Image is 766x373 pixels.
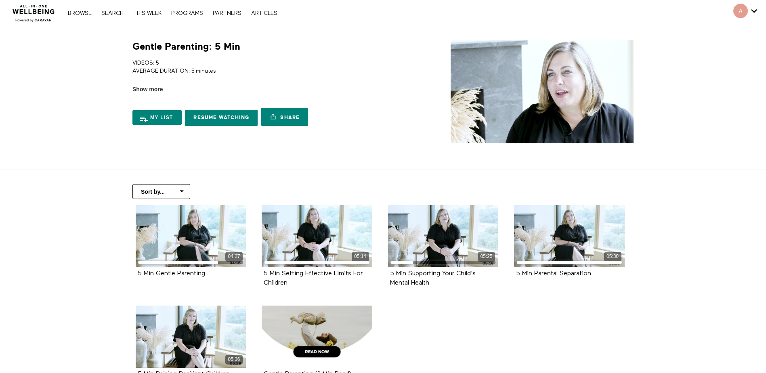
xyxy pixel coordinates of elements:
a: 5 Min Parental Separation 05:30 [514,205,625,267]
a: 5 Min Raising Resilient Children 05:36 [136,306,246,368]
a: 5 Min Gentle Parenting 04:27 [136,205,246,267]
div: 05:25 [478,252,495,261]
div: 04:27 [225,252,243,261]
a: PARTNERS [209,10,246,16]
p: VIDEOS: 5 AVERAGE DURATION: 5 minutes [132,59,380,75]
a: THIS WEEK [129,10,166,16]
button: My list [132,110,182,125]
nav: Primary [64,9,281,17]
a: Share [261,108,308,126]
a: 5 Min Supporting Your Child's Mental Health [390,270,476,286]
a: Browse [64,10,96,16]
a: 5 Min Setting Effective Limits For Children 05:14 [262,205,372,267]
a: Gentle Parenting (3 Min Read) [262,306,372,368]
div: 05:30 [604,252,621,261]
a: Search [97,10,128,16]
img: Gentle Parenting: 5 Min [451,40,634,143]
div: 05:36 [225,355,243,364]
a: PROGRAMS [167,10,207,16]
a: 5 Min Gentle Parenting [138,270,205,277]
a: Resume Watching [185,110,258,126]
a: 5 Min Parental Separation [516,270,591,277]
a: 5 Min Setting Effective Limits For Children [264,270,363,286]
h1: Gentle Parenting: 5 Min [132,40,240,53]
a: ARTICLES [247,10,281,16]
div: 05:14 [352,252,369,261]
a: 5 Min Supporting Your Child's Mental Health 05:25 [388,205,499,267]
span: Show more [132,85,163,94]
